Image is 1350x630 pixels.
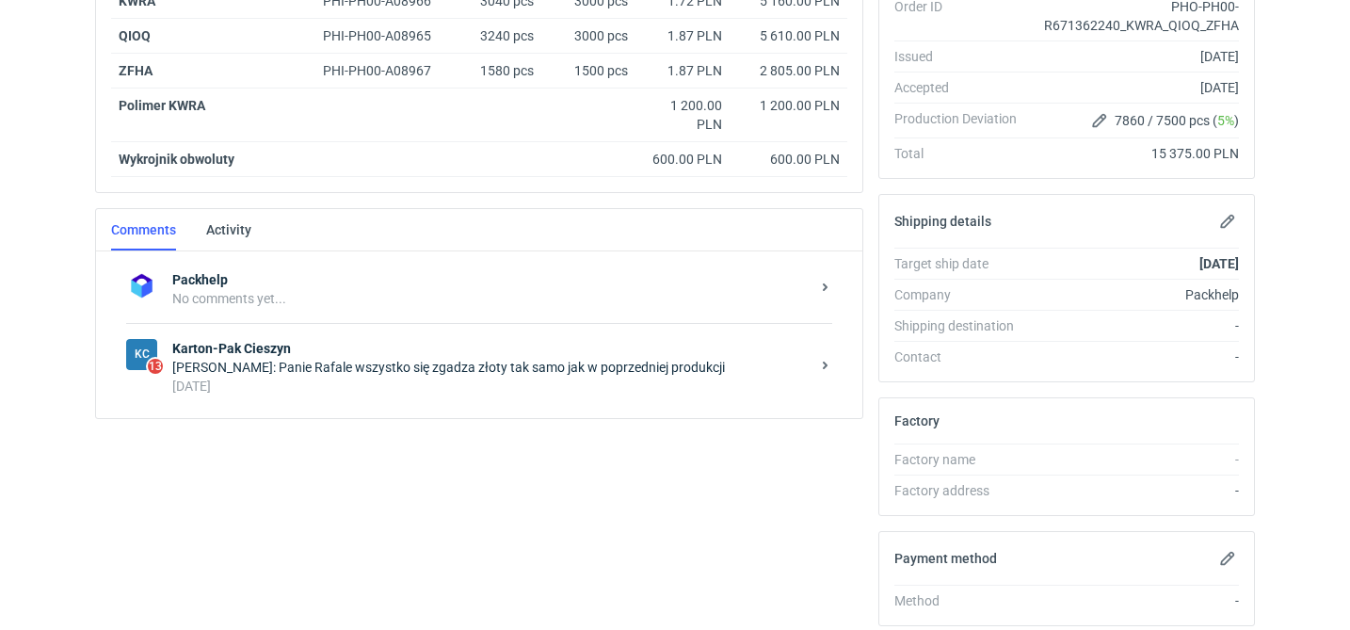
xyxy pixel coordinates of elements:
div: 3240 pcs [457,19,541,54]
div: 1580 pcs [457,54,541,89]
strong: Karton-Pak Cieszyn [172,339,810,358]
div: 5 610.00 PLN [737,26,840,45]
div: - [1032,316,1239,335]
a: Comments [111,209,176,250]
div: 1.87 PLN [643,61,722,80]
span: 7860 / 7500 pcs ( ) [1115,111,1239,130]
button: Edit production Deviation [1088,109,1111,132]
div: [PERSON_NAME]: Panie Rafale wszystko się zgadza złoty tak samo jak w poprzedniej produkcji [172,358,810,377]
figcaption: KC [126,339,157,370]
span: 5% [1217,113,1234,128]
div: Accepted [894,78,1032,97]
div: [DATE] [1032,47,1239,66]
strong: Polimer KWRA [119,98,205,113]
div: [DATE] [172,377,810,396]
span: 13 [148,359,163,374]
div: Shipping destination [894,316,1032,335]
div: 600.00 PLN [643,150,722,169]
div: Target ship date [894,254,1032,273]
div: - [1032,347,1239,366]
div: 15 375.00 PLN [1032,144,1239,163]
div: PHI-PH00-A08967 [323,61,449,80]
div: Packhelp [1032,285,1239,304]
div: PHI-PH00-A08965 [323,26,449,45]
button: Edit payment method [1216,547,1239,570]
img: Packhelp [126,270,157,301]
div: 2 805.00 PLN [737,61,840,80]
button: Edit shipping details [1216,210,1239,233]
div: 1.87 PLN [643,26,722,45]
div: - [1032,591,1239,610]
a: Activity [206,209,251,250]
a: QIOQ [119,28,151,43]
div: 600.00 PLN [737,150,840,169]
strong: Wykrojnik obwoluty [119,152,234,167]
h2: Shipping details [894,214,991,229]
h2: Factory [894,413,940,428]
div: Issued [894,47,1032,66]
div: 3000 pcs [541,19,635,54]
div: Factory address [894,481,1032,500]
div: No comments yet... [172,289,810,308]
div: 1 200.00 PLN [737,96,840,115]
div: Total [894,144,1032,163]
div: Method [894,591,1032,610]
div: [DATE] [1032,78,1239,97]
div: Production Deviation [894,109,1032,132]
div: Company [894,285,1032,304]
a: ZFHA [119,63,153,78]
div: Contact [894,347,1032,366]
div: 1500 pcs [541,54,635,89]
strong: [DATE] [1199,256,1239,271]
div: 1 200.00 PLN [643,96,722,134]
strong: Packhelp [172,270,810,289]
div: Karton-Pak Cieszyn [126,339,157,370]
h2: Payment method [894,551,997,566]
div: Factory name [894,450,1032,469]
div: - [1032,450,1239,469]
div: - [1032,481,1239,500]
